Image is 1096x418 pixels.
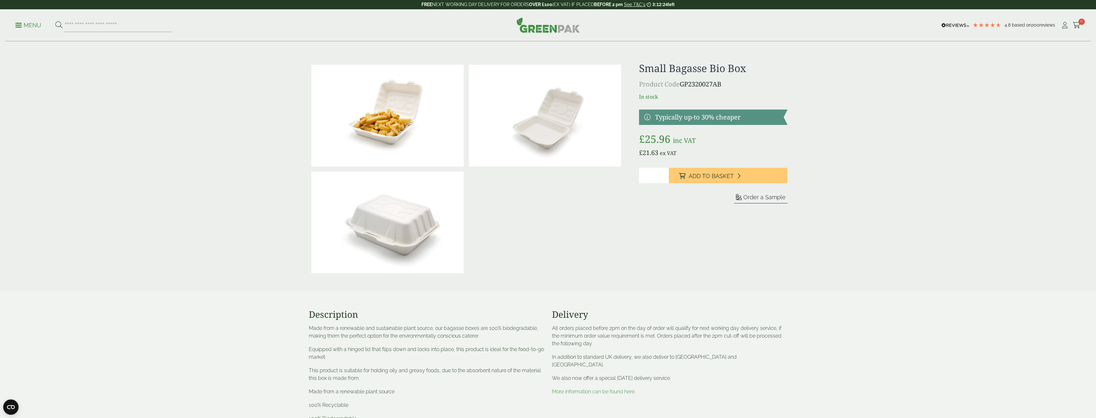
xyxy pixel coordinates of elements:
[639,132,645,146] span: £
[639,79,787,89] p: GP2320027AB
[516,17,580,33] img: GreenPak Supplies
[639,148,643,157] span: £
[639,132,670,146] bdi: 25.96
[1073,20,1081,30] a: 0
[421,2,432,7] strong: FREE
[734,193,788,203] button: Order a Sample
[552,324,788,348] p: All orders placed before 2pm on the day of order will qualify for next working day delivery servi...
[1031,22,1039,28] span: 200
[639,62,787,74] h1: Small Bagasse Bio Box
[3,399,19,415] button: Open CMP widget
[669,168,788,183] button: Add to Basket
[652,2,668,7] span: 3:12:24
[1012,22,1031,28] span: Based on
[689,173,734,180] span: Add to Basket
[311,172,464,274] img: 2320027AB Small Bio Box Closed
[660,150,676,157] span: ex VAT
[1039,22,1055,28] span: reviews
[552,309,788,320] h3: Delivery
[309,324,544,340] p: Made from a renewable and sustainable plant source, our bagasse boxes are 100% biodegradable, mak...
[941,23,969,28] img: REVIEWS.io
[309,367,544,382] p: This product is suitable for holding oily and greasy foods, due to the absorbent nature of the ma...
[309,401,544,409] p: 100% Recyclable
[594,2,623,7] strong: BEFORE 2 pm
[529,2,552,7] strong: OVER £100
[15,21,41,29] p: Menu
[552,389,636,395] a: More information can be found here.
[552,353,788,369] p: In addition to standard UK delivery, we also deliver to [GEOGRAPHIC_DATA] and [GEOGRAPHIC_DATA].
[624,2,645,7] a: See T&C's
[668,2,675,7] span: left
[309,346,544,361] p: Equipped with a hinged lid that flips down and locks into place, this product is ideal for the fo...
[639,93,787,101] p: In stock
[1073,22,1081,29] i: Cart
[309,309,544,320] h3: Description
[309,388,544,396] p: Made from a renewable plant source
[1061,22,1069,29] i: My Account
[1078,19,1085,25] span: 0
[469,65,621,167] img: 2320027AB Small Bio Box Open
[639,80,680,88] span: Product Code
[972,22,1001,28] div: 4.79 Stars
[639,148,658,157] bdi: 21.63
[673,136,696,145] span: inc VAT
[311,65,464,167] img: 2320027AB Small Bio Box Open With Food
[743,194,786,201] span: Order a Sample
[15,21,41,28] a: Menu
[552,374,788,382] p: We also now offer a special [DATE] delivery service.
[1004,22,1012,28] span: 4.8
